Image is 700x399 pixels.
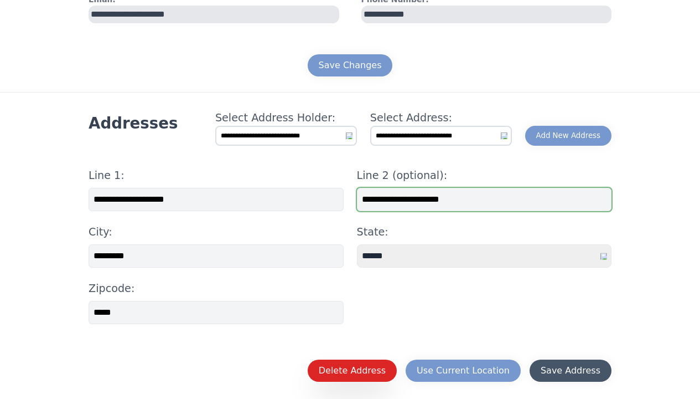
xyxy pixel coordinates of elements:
button: Save Address [530,360,611,382]
div: Save Changes [319,59,382,72]
h4: Select Address Holder: [215,110,357,126]
h4: State: [357,224,612,240]
div: Delete Address [319,364,386,377]
div: Add New Address [536,130,600,141]
h4: City: [89,224,344,240]
div: Save Address [541,364,600,377]
button: Add New Address [525,126,611,146]
button: Use Current Location [406,360,521,382]
div: Use Current Location [417,364,510,377]
h4: Line 1: [89,168,344,183]
h4: Line 2 (optional): [357,168,612,183]
h4: Zipcode: [89,281,344,296]
h3: Addresses [89,114,178,134]
button: Save Changes [308,54,393,76]
h4: Select Address: [370,110,512,126]
button: Delete Address [308,360,397,382]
